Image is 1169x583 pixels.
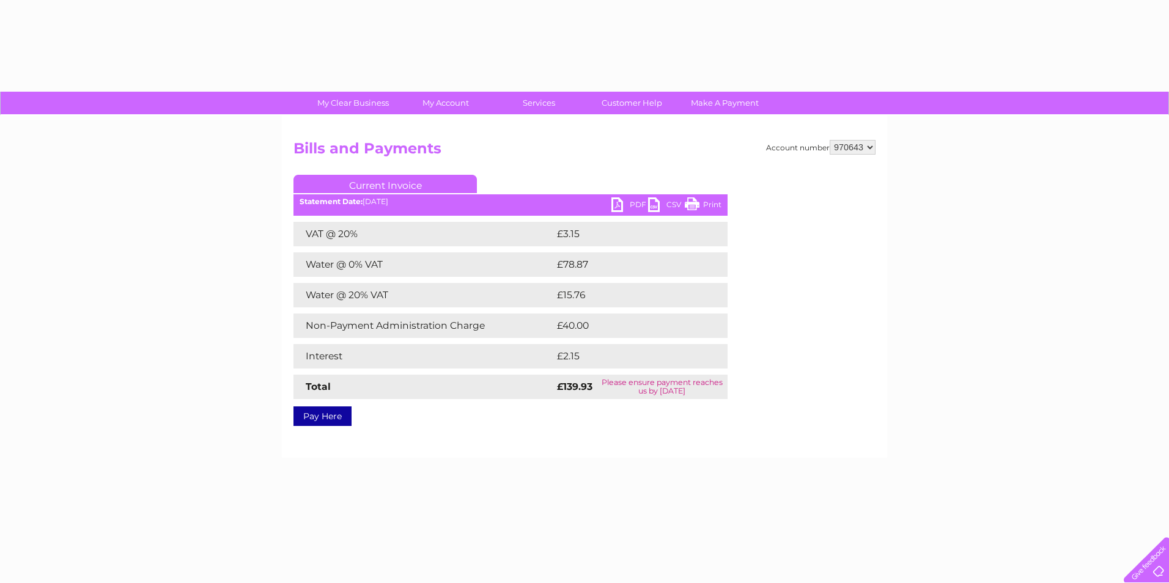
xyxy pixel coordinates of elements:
a: Current Invoice [293,175,477,193]
td: Water @ 0% VAT [293,252,554,277]
div: [DATE] [293,197,728,206]
a: Services [489,92,589,114]
a: Print [685,197,721,215]
a: PDF [611,197,648,215]
td: Please ensure payment reaches us by [DATE] [597,375,728,399]
td: VAT @ 20% [293,222,554,246]
div: Account number [766,140,876,155]
td: £40.00 [554,313,704,338]
td: £2.15 [554,344,697,369]
a: My Clear Business [303,92,404,114]
b: Statement Date: [300,197,363,206]
td: £15.76 [554,283,702,307]
a: CSV [648,197,685,215]
a: Customer Help [581,92,682,114]
td: £3.15 [554,222,697,246]
strong: £139.93 [557,381,592,392]
a: Make A Payment [674,92,775,114]
a: Pay Here [293,406,352,426]
td: Interest [293,344,554,369]
h2: Bills and Payments [293,140,876,163]
td: £78.87 [554,252,703,277]
td: Non-Payment Administration Charge [293,313,554,338]
a: My Account [396,92,496,114]
td: Water @ 20% VAT [293,283,554,307]
strong: Total [306,381,331,392]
